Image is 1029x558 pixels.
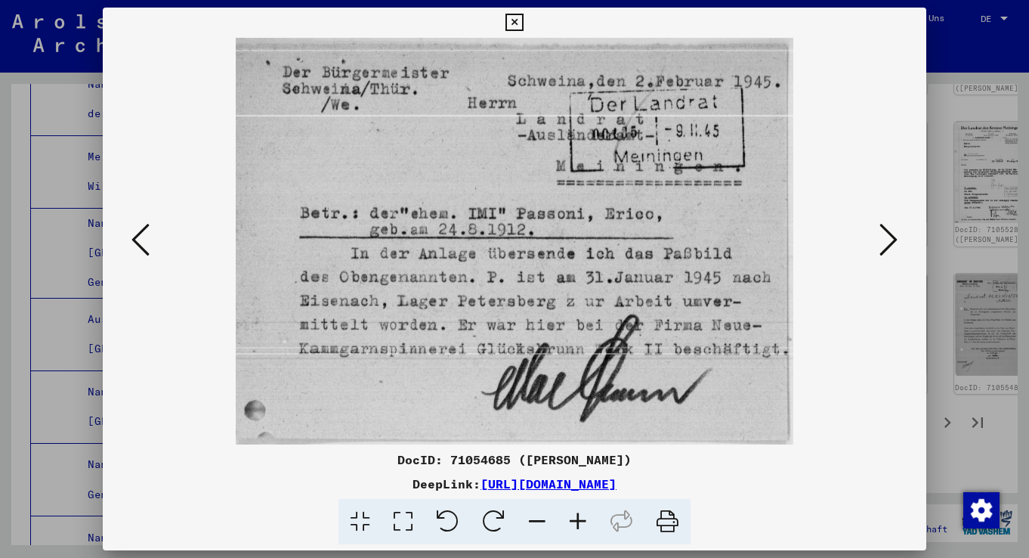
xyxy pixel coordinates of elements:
[103,475,926,493] div: DeepLink:
[963,492,1000,529] img: Zustimmung ändern
[963,491,999,528] div: Zustimmung ändern
[481,476,616,491] a: [URL][DOMAIN_NAME]
[103,451,926,469] div: DocID: 71054685 ([PERSON_NAME])
[154,38,875,445] img: 001.jpg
